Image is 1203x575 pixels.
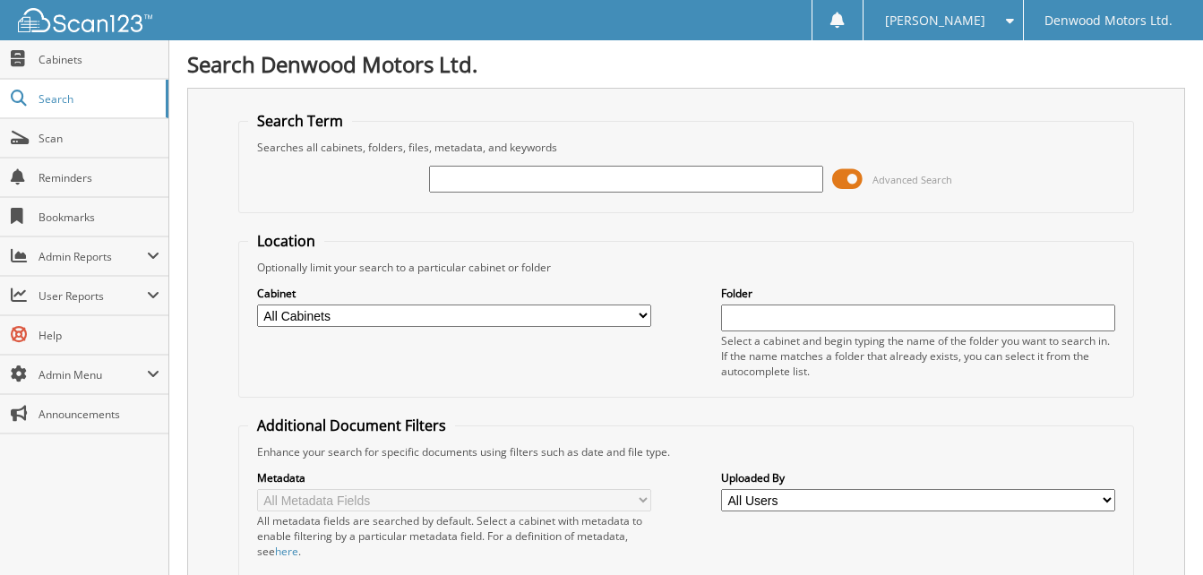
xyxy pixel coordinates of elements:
[275,544,298,559] a: here
[721,286,1115,301] label: Folder
[39,131,159,146] span: Scan
[39,367,147,382] span: Admin Menu
[39,91,157,107] span: Search
[39,249,147,264] span: Admin Reports
[1044,15,1173,26] span: Denwood Motors Ltd.
[257,286,651,301] label: Cabinet
[885,15,985,26] span: [PERSON_NAME]
[257,513,651,559] div: All metadata fields are searched by default. Select a cabinet with metadata to enable filtering b...
[39,407,159,422] span: Announcements
[39,210,159,225] span: Bookmarks
[18,8,152,32] img: scan123-logo-white.svg
[39,328,159,343] span: Help
[248,140,1125,155] div: Searches all cabinets, folders, files, metadata, and keywords
[248,260,1125,275] div: Optionally limit your search to a particular cabinet or folder
[721,333,1115,379] div: Select a cabinet and begin typing the name of the folder you want to search in. If the name match...
[248,231,324,251] legend: Location
[872,173,952,186] span: Advanced Search
[39,170,159,185] span: Reminders
[248,111,352,131] legend: Search Term
[187,49,1185,79] h1: Search Denwood Motors Ltd.
[248,444,1125,459] div: Enhance your search for specific documents using filters such as date and file type.
[257,470,651,485] label: Metadata
[39,288,147,304] span: User Reports
[248,416,455,435] legend: Additional Document Filters
[39,52,159,67] span: Cabinets
[721,470,1115,485] label: Uploaded By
